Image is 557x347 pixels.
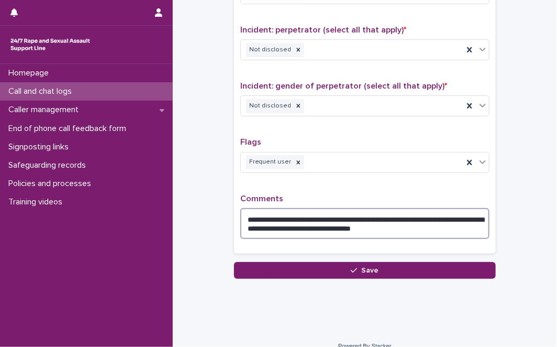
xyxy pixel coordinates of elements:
[4,105,87,115] p: Caller management
[240,194,283,203] span: Comments
[362,267,379,274] span: Save
[4,68,57,78] p: Homepage
[246,99,293,113] div: Not disclosed
[4,124,135,134] p: End of phone call feedback form
[234,262,496,279] button: Save
[8,34,92,55] img: rhQMoQhaT3yELyF149Cw
[4,197,71,207] p: Training videos
[240,82,447,90] span: Incident: gender of perpetrator (select all that apply)
[4,160,94,170] p: Safeguarding records
[4,142,77,152] p: Signposting links
[246,155,293,169] div: Frequent user
[240,26,406,34] span: Incident: perpetrator (select all that apply)
[246,43,293,57] div: Not disclosed
[4,179,99,189] p: Policies and processes
[240,138,261,146] span: Flags
[4,86,80,96] p: Call and chat logs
